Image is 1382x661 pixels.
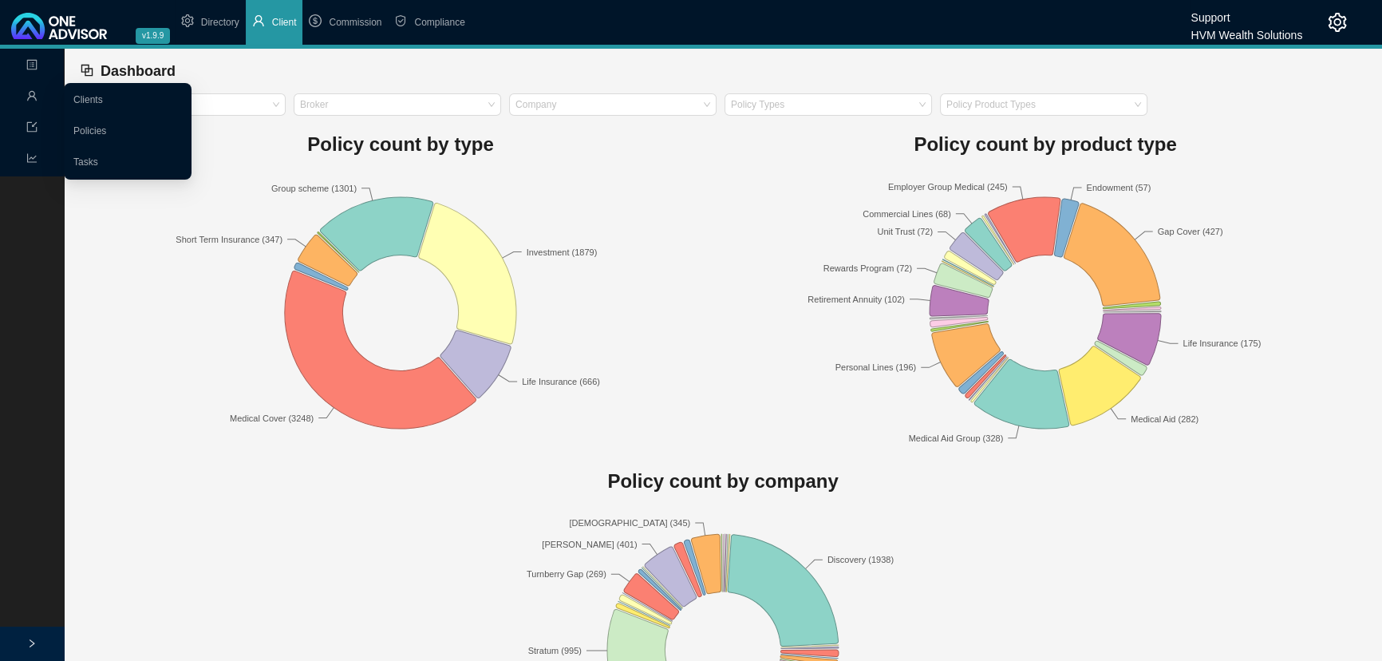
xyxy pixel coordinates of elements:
text: Medical Aid (282) [1131,414,1198,424]
text: Endowment (57) [1087,183,1151,192]
text: Commercial Lines (68) [863,209,951,219]
text: Life Insurance (666) [522,377,600,386]
text: Life Insurance (175) [1183,338,1261,348]
h1: Policy count by type [78,129,723,160]
div: Support [1190,4,1302,22]
text: Discovery (1938) [827,556,894,565]
text: Employer Group Medical (245) [888,182,1008,192]
text: Investment (1879) [527,247,598,257]
text: Medical Cover (3248) [230,414,314,423]
text: [DEMOGRAPHIC_DATA] (345) [569,518,690,528]
text: Gap Cover (427) [1158,227,1223,236]
text: Personal Lines (196) [835,362,917,372]
span: Dashboard [101,63,176,79]
span: Compliance [414,17,464,28]
text: Medical Aid Group (328) [909,433,1004,443]
a: Clients [73,94,103,105]
h1: Policy count by company [78,465,1368,497]
text: Stratum (995) [528,646,582,655]
text: Unit Trust (72) [877,228,933,237]
span: Client [272,17,297,28]
span: user [26,84,38,112]
text: [PERSON_NAME] (401) [542,540,637,549]
h1: Policy count by product type [723,129,1368,160]
text: Group scheme (1301) [271,184,357,193]
a: Policies [73,125,106,137]
text: Short Term Insurance (347) [176,235,282,244]
span: right [27,639,37,648]
span: dollar [309,14,322,27]
div: HVM Wealth Solutions [1190,22,1302,39]
span: line-chart [26,146,38,174]
span: profile [26,53,38,81]
span: v1.9.9 [136,28,170,44]
text: Rewards Program (72) [823,263,912,273]
span: setting [1328,13,1347,32]
img: 2df55531c6924b55f21c4cf5d4484680-logo-light.svg [11,13,107,39]
text: Turnberry Gap (269) [527,569,606,579]
span: block [80,63,94,77]
span: user [252,14,265,27]
span: Commission [329,17,381,28]
a: Tasks [73,156,98,168]
span: import [26,115,38,143]
span: setting [181,14,194,27]
text: Retirement Annuity (102) [807,295,905,304]
span: safety [394,14,407,27]
span: Directory [201,17,239,28]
